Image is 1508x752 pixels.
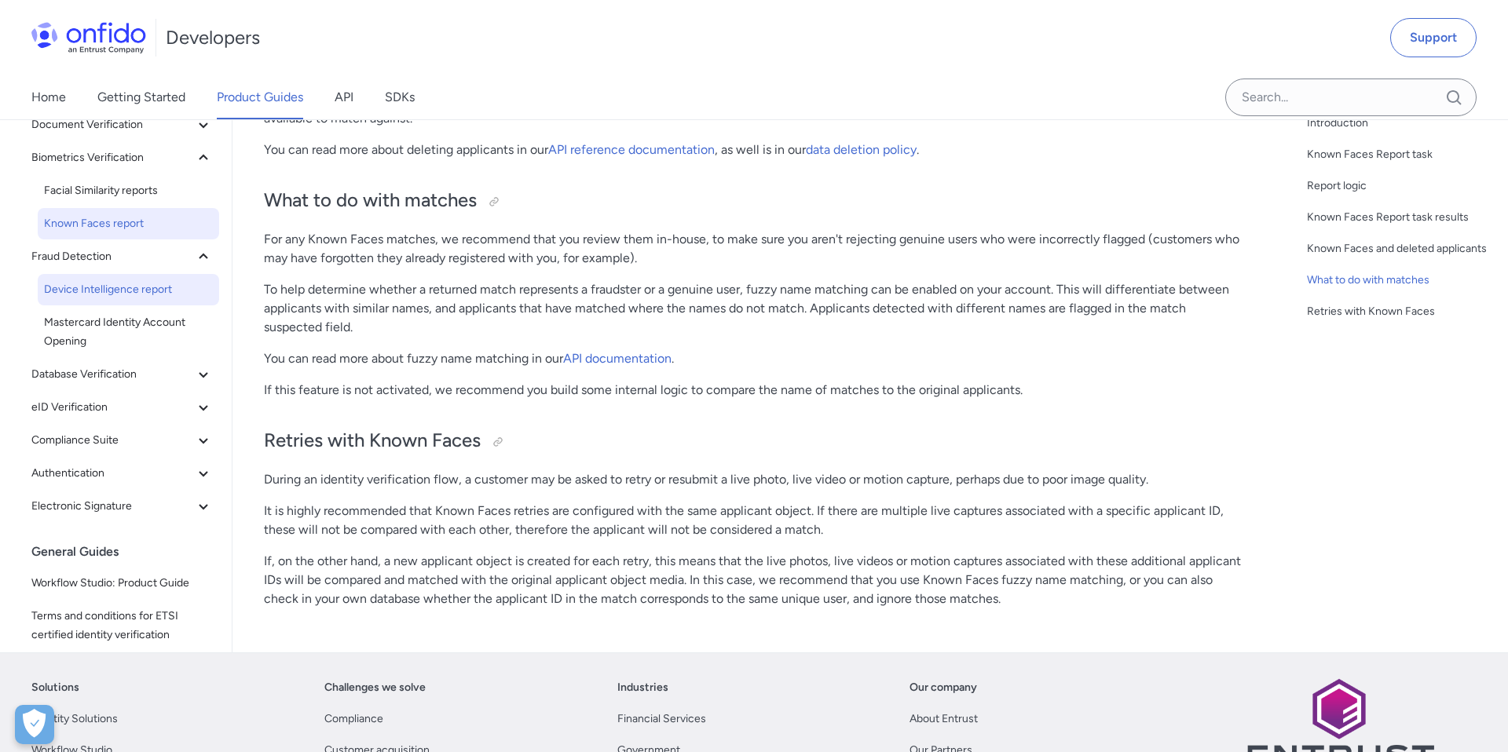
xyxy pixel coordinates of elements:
[31,247,194,266] span: Fraud Detection
[617,710,706,728] a: Financial Services
[44,214,213,233] span: Known Faces report
[25,392,219,423] button: eID Verification
[31,678,79,697] a: Solutions
[44,280,213,299] span: Device Intelligence report
[1225,78,1477,116] input: Onfido search input field
[1307,208,1495,227] a: Known Faces Report task results
[31,431,194,450] span: Compliance Suite
[264,349,1241,368] p: You can read more about fuzzy name matching in our .
[264,502,1241,539] p: It is highly recommended that Known Faces retries are configured with the same applicant object. ...
[44,181,213,200] span: Facial Similarity reports
[31,574,213,593] span: Workflow Studio: Product Guide
[31,398,194,417] span: eID Verification
[38,274,219,305] a: Device Intelligence report
[806,142,917,157] a: data deletion policy
[324,678,426,697] a: Challenges we solve
[31,710,118,728] a: Identity Solutions
[548,142,715,157] a: API reference documentation
[31,115,194,134] span: Document Verification
[25,601,219,651] a: Terms and conditions for ETSI certified identity verification
[38,307,219,357] a: Mastercard Identity Account Opening
[1307,239,1495,258] a: Known Faces and deleted applicants
[264,141,1241,159] p: You can read more about deleting applicants in our , as well is in our .
[31,75,66,119] a: Home
[31,607,213,644] span: Terms and conditions for ETSI certified identity verification
[1390,18,1477,57] a: Support
[166,25,260,50] h1: Developers
[97,75,185,119] a: Getting Started
[1307,271,1495,290] a: What to do with matches
[25,491,219,522] button: Electronic Signature
[31,365,194,384] span: Database Verification
[910,710,978,728] a: About Entrust
[25,458,219,489] button: Authentication
[31,464,194,483] span: Authentication
[264,552,1241,608] p: If, on the other hand, a new applicant object is created for each retry, this means that the live...
[31,22,146,53] img: Onfido Logo
[1307,145,1495,164] a: Known Faces Report task
[25,359,219,390] button: Database Verification
[264,230,1241,268] p: For any Known Faces matches, we recommend that you review them in-house, to make sure you aren't ...
[1307,177,1495,195] a: Report logic
[1307,302,1495,321] a: Retries with Known Faces
[31,148,194,167] span: Biometrics Verification
[264,381,1241,400] p: If this feature is not activated, we recommend you build some internal logic to compare the name ...
[264,280,1241,337] p: To help determine whether a returned match represents a fraudster or a genuine user, fuzzy name m...
[385,75,415,119] a: SDKs
[25,425,219,456] button: Compliance Suite
[25,109,219,141] button: Document Verification
[25,142,219,173] button: Biometrics Verification
[617,678,668,697] a: Industries
[44,313,213,351] span: Mastercard Identity Account Opening
[25,568,219,599] a: Workflow Studio: Product Guide
[25,241,219,272] button: Fraud Detection
[38,175,219,206] a: Facial Similarity reports
[264,188,1241,214] h2: What to do with matches
[563,351,672,366] a: API documentation
[264,428,1241,454] h2: Retries with Known Faces
[324,710,383,728] a: Compliance
[335,75,353,119] a: API
[15,705,54,744] div: Cookie Preferences
[1307,114,1495,133] a: Introduction
[31,497,194,516] span: Electronic Signature
[264,470,1241,489] p: During an identity verification flow, a customer may be asked to retry or resubmit a live photo, ...
[31,536,225,568] div: General Guides
[217,75,303,119] a: Product Guides
[910,678,977,697] a: Our company
[15,705,54,744] button: Open Preferences
[38,208,219,239] a: Known Faces report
